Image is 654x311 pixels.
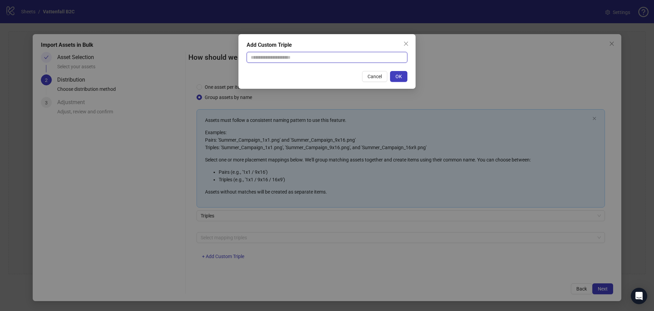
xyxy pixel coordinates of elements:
[390,71,407,82] button: OK
[362,71,387,82] button: Cancel
[368,74,382,79] span: Cancel
[247,41,407,49] div: Add Custom Triple
[401,38,411,49] button: Close
[395,74,402,79] span: OK
[403,41,409,46] span: close
[631,288,647,304] div: Open Intercom Messenger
